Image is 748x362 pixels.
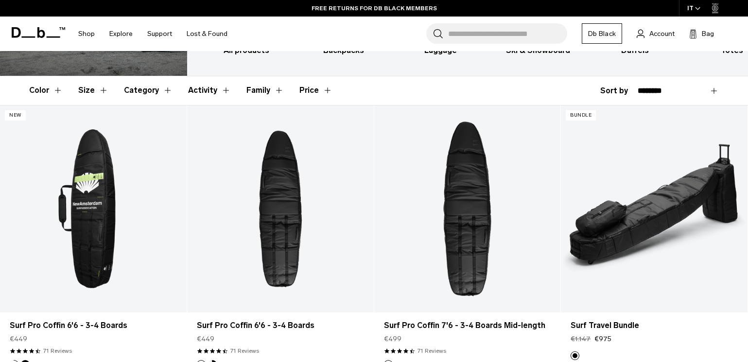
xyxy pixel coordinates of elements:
[109,17,133,51] a: Explore
[594,334,611,344] span: €975
[78,76,108,104] button: Toggle Filter
[5,110,26,121] p: New
[10,334,27,344] span: €449
[702,29,714,39] span: Bag
[197,334,214,344] span: €449
[571,334,591,344] s: €1.147
[384,334,401,344] span: €499
[10,320,177,331] a: Surf Pro Coffin 6'6 - 3-4 Boards
[230,346,259,355] a: 71 reviews
[43,346,72,355] a: 71 reviews
[637,28,675,39] a: Account
[384,320,551,331] a: Surf Pro Coffin 7'6 - 3-4 Boards Mid-length
[29,76,63,104] button: Toggle Filter
[582,23,622,44] a: Db Black
[197,320,364,331] a: Surf Pro Coffin 6'6 - 3-4 Boards
[689,28,714,39] button: Bag
[571,351,579,360] button: Black Out
[187,17,227,51] a: Lost & Found
[571,320,738,331] a: Surf Travel Bundle
[374,105,561,312] a: Surf Pro Coffin 7'6 - 3-4 Boards Mid-length
[246,76,284,104] button: Toggle Filter
[78,17,95,51] a: Shop
[649,29,675,39] span: Account
[147,17,172,51] a: Support
[124,76,173,104] button: Toggle Filter
[71,17,235,51] nav: Main Navigation
[566,110,596,121] p: Bundle
[561,105,748,312] a: Surf Travel Bundle
[188,76,231,104] button: Toggle Filter
[417,346,446,355] a: 71 reviews
[299,76,332,104] button: Toggle Price
[312,4,437,13] a: FREE RETURNS FOR DB BLACK MEMBERS
[187,105,374,312] a: Surf Pro Coffin 6'6 - 3-4 Boards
